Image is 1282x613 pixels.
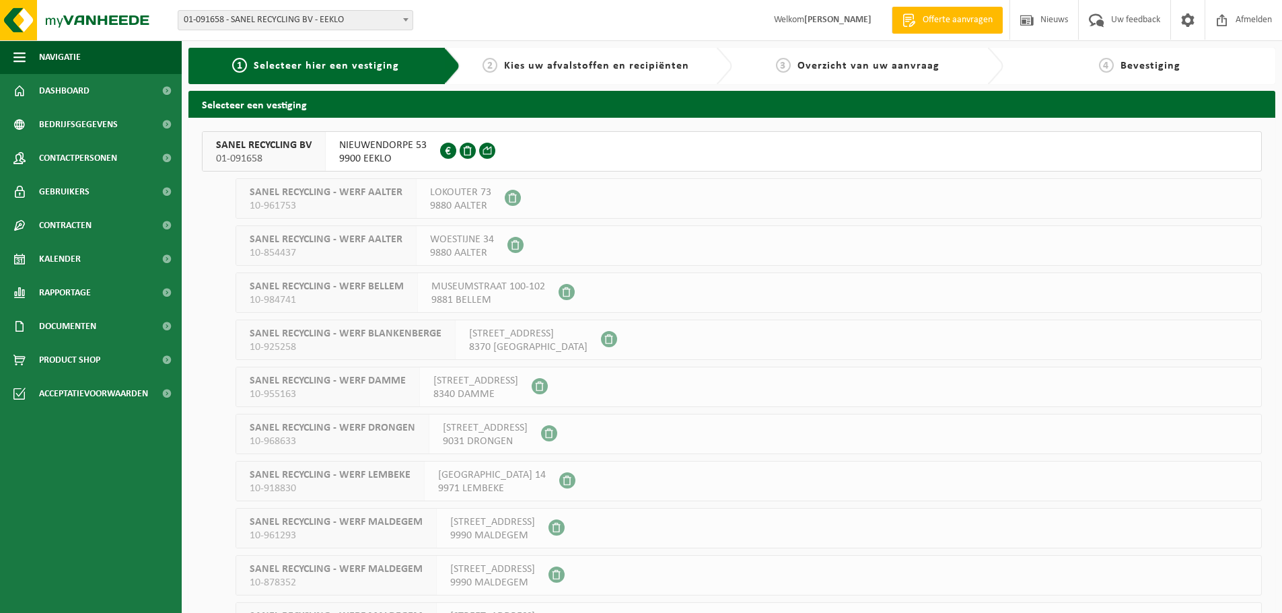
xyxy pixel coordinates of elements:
[250,246,402,260] span: 10-854437
[250,576,423,589] span: 10-878352
[39,343,100,377] span: Product Shop
[443,421,528,435] span: [STREET_ADDRESS]
[450,529,535,542] span: 9990 MALDEGEM
[250,468,411,482] span: SANEL RECYCLING - WERF LEMBEKE
[433,374,518,388] span: [STREET_ADDRESS]
[433,388,518,401] span: 8340 DAMME
[250,293,404,307] span: 10-984741
[450,563,535,576] span: [STREET_ADDRESS]
[39,377,148,410] span: Acceptatievoorwaarden
[254,61,399,71] span: Selecteer hier een vestiging
[430,233,494,246] span: WOESTIJNE 34
[178,11,413,30] span: 01-091658 - SANEL RECYCLING BV - EEKLO
[504,61,689,71] span: Kies uw afvalstoffen en recipiënten
[250,529,423,542] span: 10-961293
[430,246,494,260] span: 9880 AALTER
[250,435,415,448] span: 10-968633
[39,74,90,108] span: Dashboard
[919,13,996,27] span: Offerte aanvragen
[469,340,587,354] span: 8370 [GEOGRAPHIC_DATA]
[216,139,312,152] span: SANEL RECYCLING BV
[202,131,1262,172] button: SANEL RECYCLING BV 01-091658 NIEUWENDORPE 539900 EEKLO
[250,280,404,293] span: SANEL RECYCLING - WERF BELLEM
[1120,61,1180,71] span: Bevestiging
[250,563,423,576] span: SANEL RECYCLING - WERF MALDEGEM
[469,327,587,340] span: [STREET_ADDRESS]
[39,175,90,209] span: Gebruikers
[776,58,791,73] span: 3
[178,10,413,30] span: 01-091658 - SANEL RECYCLING BV - EEKLO
[804,15,871,25] strong: [PERSON_NAME]
[1099,58,1114,73] span: 4
[438,468,546,482] span: [GEOGRAPHIC_DATA] 14
[216,152,312,166] span: 01-091658
[250,186,402,199] span: SANEL RECYCLING - WERF AALTER
[250,374,406,388] span: SANEL RECYCLING - WERF DAMME
[39,276,91,310] span: Rapportage
[39,141,117,175] span: Contactpersonen
[430,186,491,199] span: LOKOUTER 73
[250,482,411,495] span: 10-918830
[232,58,247,73] span: 1
[339,139,427,152] span: NIEUWENDORPE 53
[339,152,427,166] span: 9900 EEKLO
[250,340,441,354] span: 10-925258
[188,91,1275,117] h2: Selecteer een vestiging
[450,515,535,529] span: [STREET_ADDRESS]
[250,388,406,401] span: 10-955163
[483,58,497,73] span: 2
[39,108,118,141] span: Bedrijfsgegevens
[438,482,546,495] span: 9971 LEMBEKE
[250,515,423,529] span: SANEL RECYCLING - WERF MALDEGEM
[250,327,441,340] span: SANEL RECYCLING - WERF BLANKENBERGE
[250,421,415,435] span: SANEL RECYCLING - WERF DRONGEN
[250,233,402,246] span: SANEL RECYCLING - WERF AALTER
[39,310,96,343] span: Documenten
[443,435,528,448] span: 9031 DRONGEN
[39,40,81,74] span: Navigatie
[431,280,545,293] span: MUSEUMSTRAAT 100-102
[430,199,491,213] span: 9880 AALTER
[250,199,402,213] span: 10-961753
[450,576,535,589] span: 9990 MALDEGEM
[39,242,81,276] span: Kalender
[892,7,1003,34] a: Offerte aanvragen
[431,293,545,307] span: 9881 BELLEM
[39,209,92,242] span: Contracten
[797,61,939,71] span: Overzicht van uw aanvraag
